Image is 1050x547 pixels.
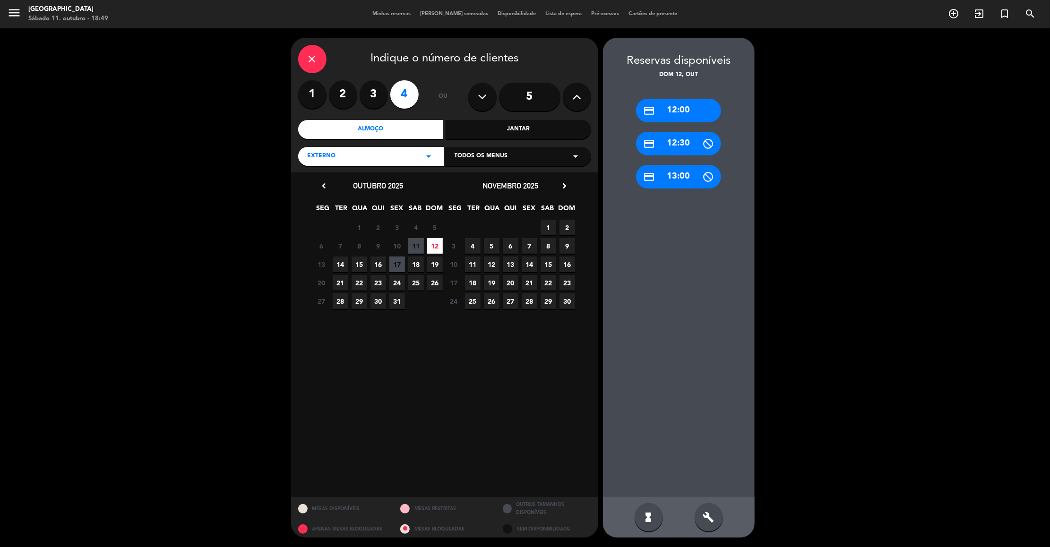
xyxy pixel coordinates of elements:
[446,120,591,139] div: Jantar
[390,80,419,109] label: 4
[389,220,405,235] span: 3
[560,181,570,191] i: chevron_right
[389,203,405,218] span: SEX
[643,171,655,183] i: credit_card
[370,256,386,272] span: 16
[522,256,537,272] span: 14
[352,275,367,291] span: 22
[484,238,499,254] span: 5
[389,256,405,272] span: 17
[28,14,108,24] div: Sábado 11. outubro - 18:49
[389,293,405,309] span: 31
[603,52,755,70] div: Reservas disponíveis
[308,152,336,161] span: Externo
[448,203,463,218] span: SEG
[370,293,386,309] span: 30
[333,293,348,309] span: 28
[389,238,405,254] span: 10
[559,293,575,309] span: 30
[570,151,582,162] i: arrow_drop_down
[624,11,682,17] span: Cartões de presente
[352,203,368,218] span: QUA
[423,151,435,162] i: arrow_drop_down
[496,520,598,538] div: SEM DISPONIBILIDADE
[370,275,386,291] span: 23
[484,203,500,218] span: QUA
[587,11,624,17] span: Pré-acessos
[7,6,21,23] button: menu
[559,256,575,272] span: 16
[314,293,329,309] span: 27
[446,256,462,272] span: 10
[455,152,508,161] span: Todos os menus
[407,203,423,218] span: SAB
[465,256,481,272] span: 11
[314,275,329,291] span: 20
[370,238,386,254] span: 9
[643,138,655,150] i: credit_card
[408,220,424,235] span: 4
[408,238,424,254] span: 11
[503,238,518,254] span: 6
[298,45,591,73] div: Indique o número de clientes
[291,520,394,538] div: APENAS MESAS BLOQUEADAS
[446,238,462,254] span: 3
[427,238,443,254] span: 12
[636,132,721,155] div: 12:30
[540,203,555,218] span: SAB
[352,256,367,272] span: 15
[428,80,459,113] div: ou
[948,8,959,19] i: add_circle_outline
[319,181,329,191] i: chevron_left
[603,70,755,80] div: Dom 12, out
[522,293,537,309] span: 28
[370,203,386,218] span: QUI
[315,203,331,218] span: SEG
[408,275,424,291] span: 25
[333,275,348,291] span: 21
[541,238,556,254] span: 8
[484,256,499,272] span: 12
[291,497,394,520] div: MESAS DISPONÍVEIS
[427,256,443,272] span: 19
[389,275,405,291] span: 24
[503,203,518,218] span: QUI
[493,11,541,17] span: Disponibilidade
[503,256,518,272] span: 13
[7,6,21,20] i: menu
[484,275,499,291] span: 19
[416,11,493,17] span: [PERSON_NAME] semeadas
[541,275,556,291] span: 22
[427,220,443,235] span: 5
[483,181,539,190] span: novembro 2025
[352,238,367,254] span: 8
[368,11,416,17] span: Minhas reservas
[559,238,575,254] span: 9
[408,256,424,272] span: 18
[333,238,348,254] span: 7
[522,275,537,291] span: 21
[496,497,598,520] div: OUTROS TAMANHOS DISPONÍVEIS
[484,293,499,309] span: 26
[636,99,721,122] div: 12:00
[503,293,518,309] span: 27
[28,5,108,14] div: [GEOGRAPHIC_DATA]
[503,275,518,291] span: 20
[703,512,714,523] i: build
[393,497,496,520] div: MESAS RESTRITAS
[559,220,575,235] span: 2
[541,293,556,309] span: 29
[999,8,1010,19] i: turned_in_not
[353,181,404,190] span: outubro 2025
[522,238,537,254] span: 7
[558,203,574,218] span: DOM
[465,238,481,254] span: 4
[446,293,462,309] span: 24
[446,275,462,291] span: 17
[426,203,441,218] span: DOM
[370,220,386,235] span: 2
[329,80,357,109] label: 2
[352,220,367,235] span: 1
[465,275,481,291] span: 18
[466,203,482,218] span: TER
